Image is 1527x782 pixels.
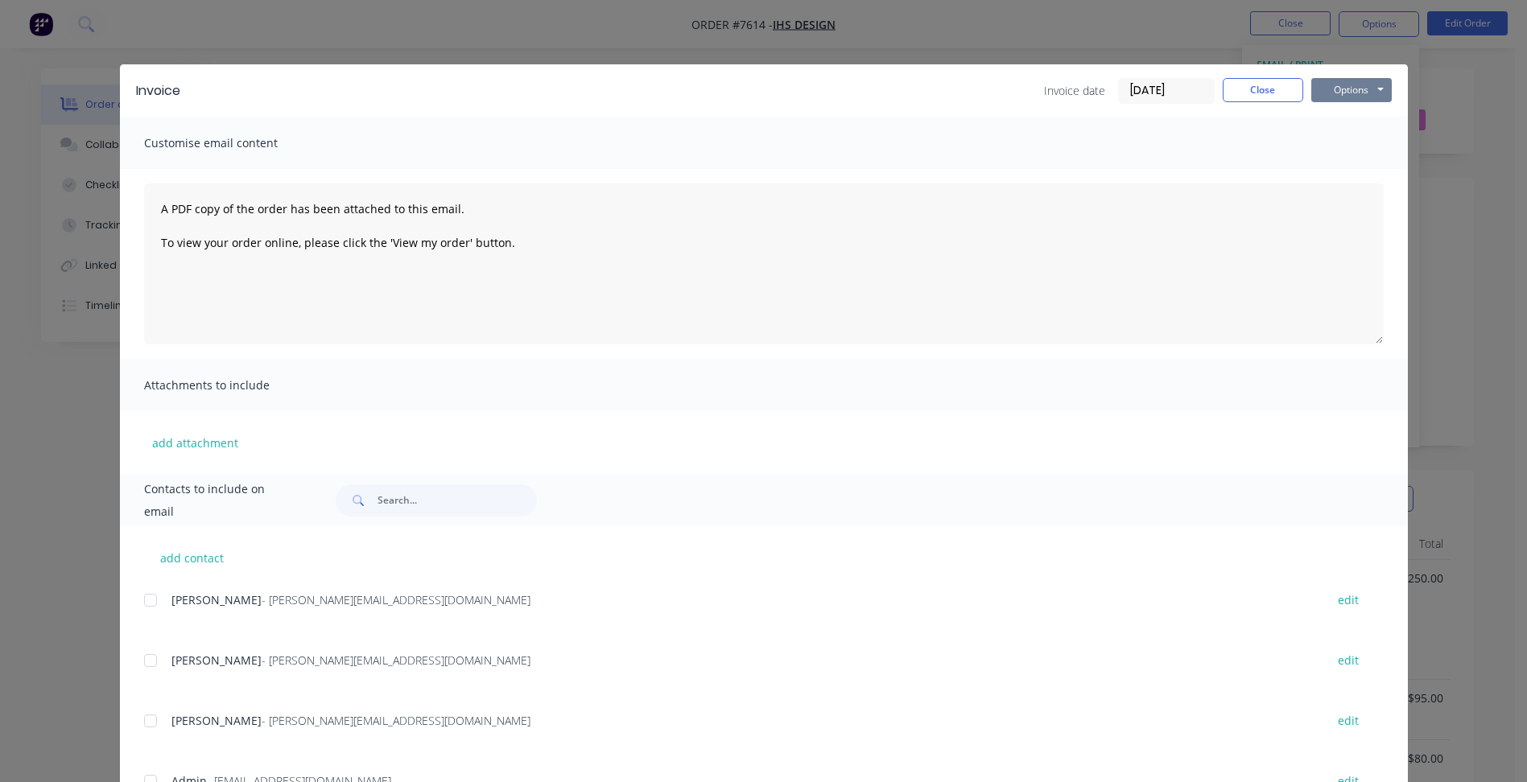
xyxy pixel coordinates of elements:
[378,484,537,517] input: Search...
[144,374,321,397] span: Attachments to include
[1223,78,1303,102] button: Close
[171,713,262,728] span: [PERSON_NAME]
[144,545,241,570] button: add contact
[1328,649,1368,671] button: edit
[144,430,246,455] button: add attachment
[262,652,530,668] span: - [PERSON_NAME][EMAIL_ADDRESS][DOMAIN_NAME]
[1044,82,1105,99] span: Invoice date
[171,592,262,607] span: [PERSON_NAME]
[1311,78,1392,102] button: Options
[144,478,296,523] span: Contacts to include on email
[144,183,1384,344] textarea: A PDF copy of the order has been attached to this email. To view your order online, please click ...
[1328,710,1368,731] button: edit
[262,713,530,728] span: - [PERSON_NAME][EMAIL_ADDRESS][DOMAIN_NAME]
[262,592,530,607] span: - [PERSON_NAME][EMAIL_ADDRESS][DOMAIN_NAME]
[1328,589,1368,611] button: edit
[136,81,180,101] div: Invoice
[144,132,321,154] span: Customise email content
[171,652,262,668] span: [PERSON_NAME]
